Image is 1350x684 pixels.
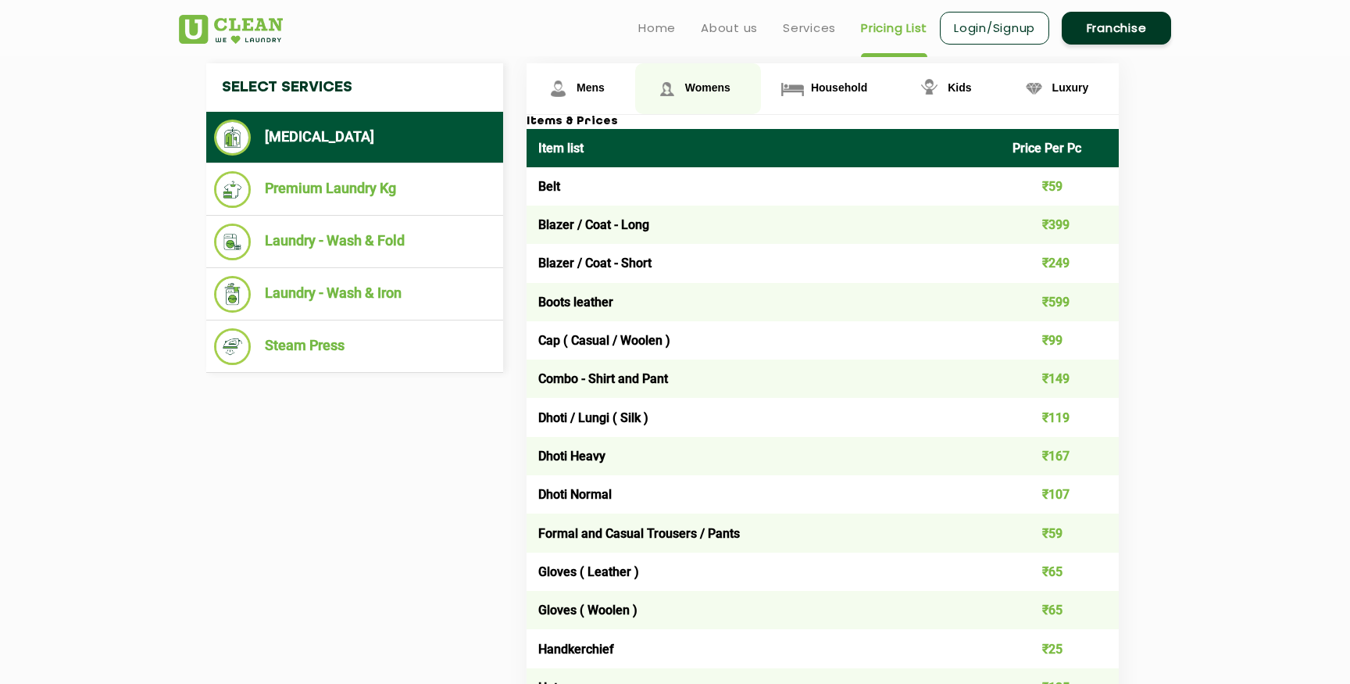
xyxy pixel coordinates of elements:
span: Mens [577,81,605,94]
td: Blazer / Coat - Long [527,206,1001,244]
th: Price Per Pc [1001,129,1120,167]
img: Household [779,75,806,102]
li: Laundry - Wash & Fold [214,224,495,260]
td: Dhoti Heavy [527,437,1001,475]
td: Dhoti Normal [527,475,1001,514]
td: ₹107 [1001,475,1120,514]
td: ₹59 [1001,167,1120,206]
img: Steam Press [214,328,251,365]
li: Laundry - Wash & Iron [214,276,495,313]
td: ₹167 [1001,437,1120,475]
img: Premium Laundry Kg [214,171,251,208]
td: Gloves ( Woolen ) [527,591,1001,629]
td: ₹65 [1001,553,1120,591]
span: Kids [948,81,971,94]
img: Luxury [1020,75,1048,102]
td: Blazer / Coat - Short [527,244,1001,282]
img: Laundry - Wash & Iron [214,276,251,313]
td: Boots leather [527,283,1001,321]
td: Handkerchief [527,629,1001,668]
img: Kids [916,75,943,102]
td: ₹399 [1001,206,1120,244]
td: ₹119 [1001,398,1120,436]
a: Pricing List [861,19,927,38]
h4: Select Services [206,63,503,112]
h3: Items & Prices [527,115,1119,129]
td: ₹65 [1001,591,1120,629]
a: About us [701,19,758,38]
td: ₹599 [1001,283,1120,321]
a: Home [638,19,676,38]
td: ₹149 [1001,360,1120,398]
a: Services [783,19,836,38]
span: Womens [685,81,730,94]
span: Luxury [1052,81,1089,94]
td: Cap ( Casual / Woolen ) [527,321,1001,360]
a: Login/Signup [940,12,1049,45]
img: Dry Cleaning [214,120,251,156]
td: Combo - Shirt and Pant [527,360,1001,398]
li: Premium Laundry Kg [214,171,495,208]
img: Mens [545,75,572,102]
td: ₹25 [1001,629,1120,668]
td: ₹249 [1001,244,1120,282]
li: [MEDICAL_DATA] [214,120,495,156]
td: Formal and Casual Trousers / Pants [527,514,1001,552]
td: ₹59 [1001,514,1120,552]
li: Steam Press [214,328,495,365]
td: Dhoti / Lungi ( Silk ) [527,398,1001,436]
img: UClean Laundry and Dry Cleaning [179,15,283,44]
td: Gloves ( Leather ) [527,553,1001,591]
img: Laundry - Wash & Fold [214,224,251,260]
img: Womens [653,75,680,102]
td: Belt [527,167,1001,206]
th: Item list [527,129,1001,167]
td: ₹99 [1001,321,1120,360]
a: Franchise [1062,12,1171,45]
span: Household [811,81,867,94]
